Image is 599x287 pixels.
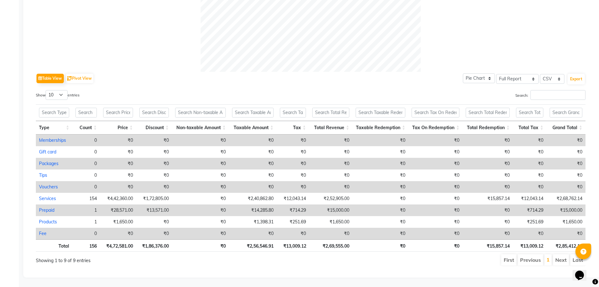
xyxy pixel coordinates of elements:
a: Prepaid [39,207,54,213]
td: ₹0 [408,204,463,216]
td: ₹0 [172,228,229,239]
td: ₹0 [277,135,309,146]
td: ₹0 [463,135,513,146]
th: ₹0 [172,239,229,252]
a: Services [39,196,56,201]
button: Pivot View [66,74,93,83]
td: 1 [72,204,100,216]
th: Tax On Redemption: activate to sort column ascending [408,121,463,135]
a: Tips [39,172,47,178]
button: Table View [36,74,64,83]
td: ₹0 [513,228,546,239]
td: 154 [72,193,100,204]
th: Price: activate to sort column ascending [100,121,136,135]
input: Search Tax On Redemption [412,108,459,118]
td: ₹0 [352,158,408,169]
td: ₹0 [100,146,136,158]
a: Fee [39,231,47,236]
td: ₹0 [229,146,277,158]
input: Search Price [103,108,133,118]
th: Discount: activate to sort column ascending [136,121,172,135]
td: ₹0 [136,135,172,146]
a: Gift card [39,149,56,155]
td: ₹0 [352,181,408,193]
td: ₹0 [277,158,309,169]
td: ₹0 [172,158,229,169]
iframe: chat widget [573,262,593,281]
td: ₹13,571.00 [136,204,172,216]
td: ₹0 [513,146,546,158]
select: Showentries [46,90,68,100]
td: ₹0 [408,146,463,158]
td: ₹0 [309,146,352,158]
th: Non-taxable Amount: activate to sort column ascending [172,121,229,135]
td: ₹0 [463,216,513,228]
input: Search Grand Total [550,108,582,118]
td: ₹0 [172,204,229,216]
input: Search Total Revenue [312,108,349,118]
td: ₹0 [277,181,309,193]
td: ₹15,857.14 [463,193,513,204]
button: Export [568,74,585,84]
td: ₹0 [172,216,229,228]
th: Grand Total: activate to sort column ascending [546,121,585,135]
td: ₹0 [408,216,463,228]
td: ₹0 [546,146,585,158]
th: ₹13,009.12 [277,239,309,252]
td: ₹15,000.00 [309,204,352,216]
td: ₹0 [309,169,352,181]
td: ₹0 [546,181,585,193]
td: ₹0 [136,169,172,181]
td: ₹2,68,762.14 [546,193,585,204]
td: ₹1,650.00 [309,216,352,228]
td: ₹0 [513,158,546,169]
th: Taxable Redemption: activate to sort column ascending [352,121,408,135]
input: Search Discount [139,108,169,118]
a: Packages [39,161,58,166]
td: ₹0 [352,193,408,204]
th: ₹0 [408,239,463,252]
label: Show entries [36,90,80,100]
td: ₹0 [352,146,408,158]
td: ₹0 [136,146,172,158]
td: ₹0 [408,135,463,146]
td: ₹0 [277,169,309,181]
div: Showing 1 to 9 of 9 entries [36,254,259,264]
th: ₹2,69,555.00 [309,239,353,252]
td: ₹14,285.80 [229,204,277,216]
td: ₹0 [172,193,229,204]
td: 1 [72,216,100,228]
input: Search Total Redemption [466,108,510,118]
td: ₹0 [136,216,172,228]
th: ₹2,56,546.91 [229,239,277,252]
td: ₹0 [513,135,546,146]
td: ₹0 [352,216,408,228]
td: ₹0 [100,181,136,193]
td: ₹251.69 [277,216,309,228]
td: ₹0 [513,169,546,181]
td: ₹0 [172,135,229,146]
td: ₹0 [463,158,513,169]
td: ₹0 [309,135,352,146]
td: ₹0 [546,158,585,169]
td: ₹0 [463,146,513,158]
td: ₹0 [352,228,408,239]
td: ₹0 [172,181,229,193]
td: ₹4,42,360.00 [100,193,136,204]
td: ₹0 [136,158,172,169]
td: ₹1,650.00 [100,216,136,228]
td: 0 [72,146,100,158]
td: ₹714.29 [513,204,546,216]
td: ₹0 [463,228,513,239]
th: ₹15,857.14 [463,239,513,252]
td: ₹15,000.00 [546,204,585,216]
td: ₹0 [408,169,463,181]
td: ₹0 [309,181,352,193]
th: Total Revenue: activate to sort column ascending [309,121,352,135]
td: ₹0 [172,169,229,181]
input: Search Taxable Amount [232,108,274,118]
th: Count: activate to sort column ascending [72,121,100,135]
th: Taxable Amount: activate to sort column ascending [229,121,277,135]
td: ₹2,52,905.00 [309,193,352,204]
td: 0 [72,135,100,146]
